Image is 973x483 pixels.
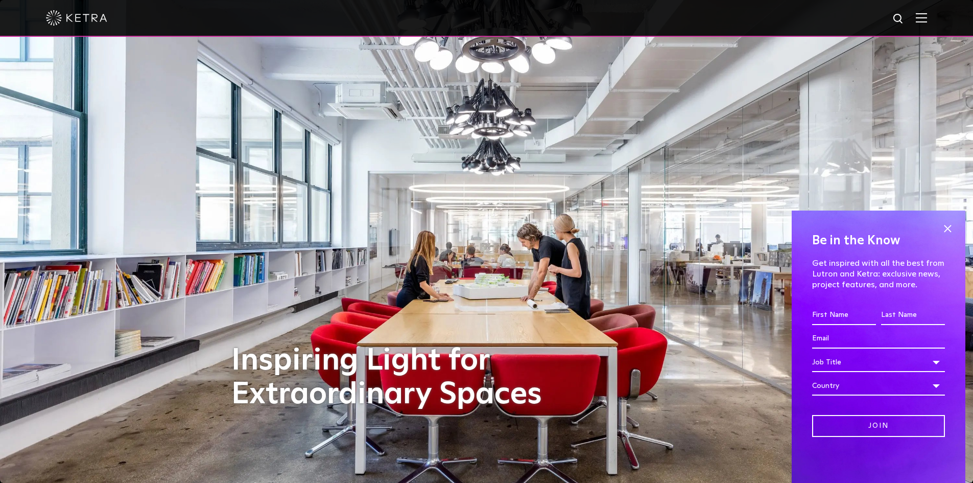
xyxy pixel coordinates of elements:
img: Hamburger%20Nav.svg [916,13,927,22]
input: Email [812,329,945,349]
input: Last Name [881,306,945,325]
h1: Inspiring Light for Extraordinary Spaces [231,344,563,411]
h4: Be in the Know [812,231,945,250]
div: Country [812,376,945,396]
img: search icon [892,13,905,26]
div: Job Title [812,353,945,372]
input: First Name [812,306,876,325]
input: Join [812,415,945,437]
img: ketra-logo-2019-white [46,10,107,26]
p: Get inspired with all the best from Lutron and Ketra: exclusive news, project features, and more. [812,258,945,290]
